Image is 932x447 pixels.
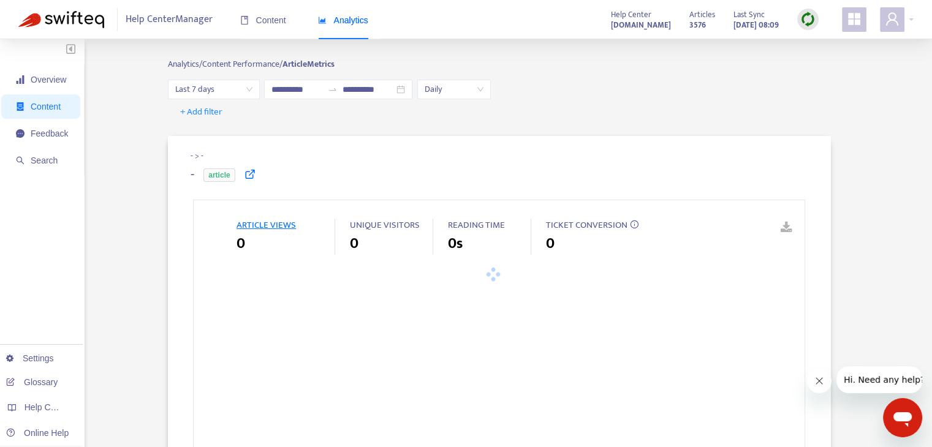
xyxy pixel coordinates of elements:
[237,217,296,233] span: ARTICLE VIEWS
[546,217,627,233] span: TICKET CONVERSION
[203,168,235,182] span: article
[733,18,779,32] strong: [DATE] 08:09
[807,369,832,393] iframe: Cerrar mensaje
[318,15,368,25] span: Analytics
[126,8,213,31] span: Help Center Manager
[836,366,922,393] iframe: Mensaje de la compañía
[240,15,286,25] span: Content
[546,233,555,255] span: 0
[800,12,816,27] img: sync.dc5367851b00ba804db3.png
[282,57,335,71] strong: Article Metrics
[31,129,68,138] span: Feedback
[191,167,194,183] h4: -
[175,80,252,99] span: Last 7 days
[885,12,900,26] span: user
[16,129,25,138] span: message
[611,8,651,21] span: Help Center
[31,102,61,111] span: Content
[328,85,338,94] span: to
[25,402,75,412] span: Help Centers
[689,8,715,21] span: Articles
[7,9,88,18] span: Hi. Need any help?
[6,353,54,363] a: Settings
[350,217,420,233] span: UNIQUE VISITORS
[6,428,69,438] a: Online Help
[31,75,66,85] span: Overview
[191,149,195,163] span: -
[195,149,201,163] span: >
[328,85,338,94] span: swap-right
[16,102,25,111] span: container
[171,102,232,122] button: + Add filter
[240,16,249,24] span: book
[16,75,25,84] span: signal
[16,156,25,165] span: search
[448,217,505,233] span: READING TIME
[6,377,58,387] a: Glossary
[689,18,706,32] strong: 3576
[180,105,222,119] span: + Add filter
[237,233,245,255] span: 0
[733,8,765,21] span: Last Sync
[201,149,203,162] span: -
[18,11,104,28] img: Swifteq
[350,233,358,255] span: 0
[611,18,671,32] a: [DOMAIN_NAME]
[448,233,463,255] span: 0s
[847,12,862,26] span: appstore
[425,80,483,99] span: Daily
[318,16,327,24] span: area-chart
[31,156,58,165] span: Search
[168,57,282,71] span: Analytics/ Content Performance/
[883,398,922,437] iframe: Botón para iniciar la ventana de mensajería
